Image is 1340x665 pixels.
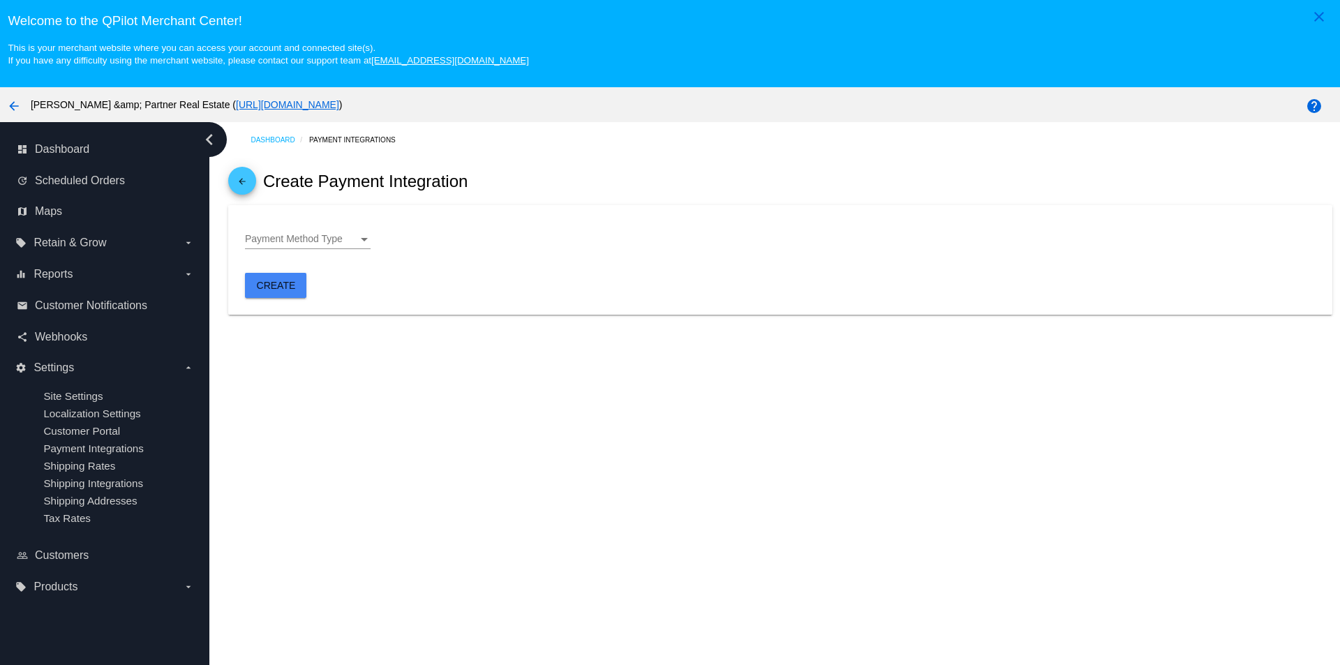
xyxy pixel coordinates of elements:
[17,544,194,567] a: people_outline Customers
[17,170,194,192] a: update Scheduled Orders
[198,128,221,151] i: chevron_left
[183,581,194,592] i: arrow_drop_down
[8,43,528,66] small: This is your merchant website where you can access your account and connected site(s). If you hav...
[17,331,28,343] i: share
[17,206,28,217] i: map
[245,233,343,244] span: Payment Method Type
[236,99,339,110] a: [URL][DOMAIN_NAME]
[17,175,28,186] i: update
[17,200,194,223] a: map Maps
[15,581,27,592] i: local_offer
[234,177,251,193] mat-icon: arrow_back
[43,512,91,524] a: Tax Rates
[15,362,27,373] i: settings
[257,280,296,291] span: Create
[35,299,147,312] span: Customer Notifications
[33,237,106,249] span: Retain & Grow
[33,268,73,281] span: Reports
[183,362,194,373] i: arrow_drop_down
[17,550,28,561] i: people_outline
[183,269,194,280] i: arrow_drop_down
[1306,98,1323,114] mat-icon: help
[43,495,137,507] a: Shipping Addresses
[8,13,1332,29] h3: Welcome to the QPilot Merchant Center!
[43,408,140,419] a: Localization Settings
[309,129,408,151] a: Payment Integrations
[43,477,143,489] a: Shipping Integrations
[35,143,89,156] span: Dashboard
[35,205,62,218] span: Maps
[371,55,529,66] a: [EMAIL_ADDRESS][DOMAIN_NAME]
[31,99,343,110] span: [PERSON_NAME] &amp; Partner Real Estate ( )
[6,98,22,114] mat-icon: arrow_back
[43,390,103,402] a: Site Settings
[17,138,194,160] a: dashboard Dashboard
[35,549,89,562] span: Customers
[15,237,27,248] i: local_offer
[263,172,468,191] h2: Create Payment Integration
[33,581,77,593] span: Products
[1311,8,1327,25] mat-icon: close
[35,174,125,187] span: Scheduled Orders
[183,237,194,248] i: arrow_drop_down
[35,331,87,343] span: Webhooks
[33,361,74,374] span: Settings
[15,269,27,280] i: equalizer
[251,129,309,151] a: Dashboard
[17,326,194,348] a: share Webhooks
[43,442,144,454] a: Payment Integrations
[17,300,28,311] i: email
[245,234,371,245] mat-select: Payment Method Type
[17,294,194,317] a: email Customer Notifications
[245,273,306,298] button: Create
[43,460,115,472] a: Shipping Rates
[17,144,28,155] i: dashboard
[43,425,120,437] a: Customer Portal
